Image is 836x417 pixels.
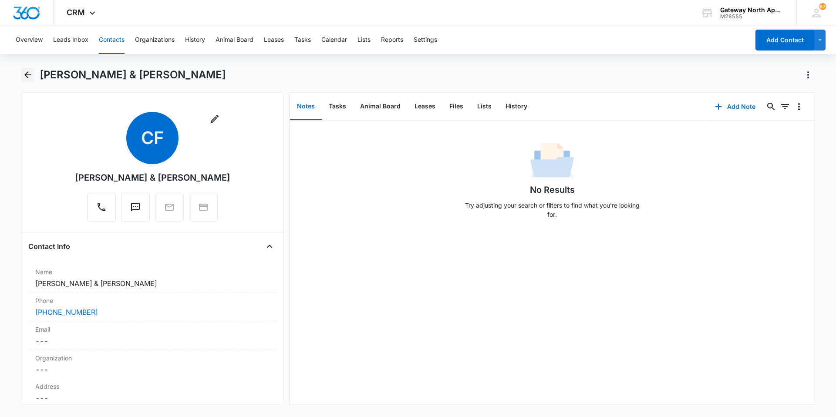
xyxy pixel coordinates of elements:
[35,393,270,403] dd: ---
[720,13,784,20] div: account id
[294,26,311,54] button: Tasks
[121,193,150,222] button: Text
[21,68,34,82] button: Back
[322,93,353,120] button: Tasks
[28,293,276,321] div: Phone[PHONE_NUMBER]
[99,26,125,54] button: Contacts
[35,336,270,346] dd: ---
[720,7,784,13] div: account name
[819,3,826,10] span: 97
[381,26,403,54] button: Reports
[185,26,205,54] button: History
[28,321,276,350] div: Email---
[706,96,764,117] button: Add Note
[530,140,574,183] img: No Data
[530,183,575,196] h1: No Results
[778,100,792,114] button: Filters
[126,112,179,164] span: CF
[53,26,88,54] button: Leads Inbox
[801,68,815,82] button: Actions
[819,3,826,10] div: notifications count
[442,93,470,120] button: Files
[264,26,284,54] button: Leases
[290,93,322,120] button: Notes
[470,93,499,120] button: Lists
[35,364,270,375] dd: ---
[75,171,230,184] div: [PERSON_NAME] & [PERSON_NAME]
[35,353,270,363] label: Organization
[353,93,408,120] button: Animal Board
[357,26,371,54] button: Lists
[28,264,276,293] div: Name[PERSON_NAME] & [PERSON_NAME]
[321,26,347,54] button: Calendar
[35,307,98,317] a: [PHONE_NUMBER]
[263,239,276,253] button: Close
[35,278,270,289] dd: [PERSON_NAME] & [PERSON_NAME]
[755,30,814,50] button: Add Contact
[87,193,116,222] button: Call
[764,100,778,114] button: Search...
[499,93,534,120] button: History
[121,206,150,214] a: Text
[28,378,276,407] div: Address---
[28,350,276,378] div: Organization---
[35,325,270,334] label: Email
[67,8,85,17] span: CRM
[35,296,270,305] label: Phone
[135,26,175,54] button: Organizations
[35,382,270,391] label: Address
[35,267,270,276] label: Name
[216,26,253,54] button: Animal Board
[87,206,116,214] a: Call
[16,26,43,54] button: Overview
[461,201,644,219] p: Try adjusting your search or filters to find what you’re looking for.
[792,100,806,114] button: Overflow Menu
[414,26,437,54] button: Settings
[40,68,226,81] h1: [PERSON_NAME] & [PERSON_NAME]
[408,93,442,120] button: Leases
[28,241,70,252] h4: Contact Info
